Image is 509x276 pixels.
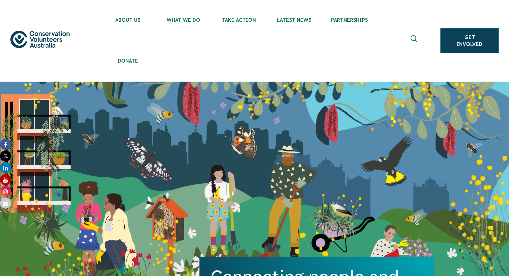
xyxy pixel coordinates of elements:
[411,35,419,46] span: Expand search box
[100,58,155,64] span: Donate
[100,17,155,23] span: About Us
[407,33,423,49] button: Expand search box Close search box
[266,17,322,23] span: Latest News
[211,17,266,23] span: Take Action
[155,17,211,23] span: What We Do
[10,31,70,48] img: logo.svg
[322,17,377,23] span: Partnerships
[440,28,499,53] a: Get Involved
